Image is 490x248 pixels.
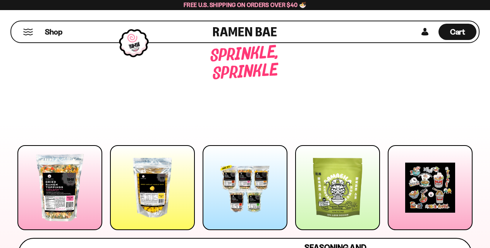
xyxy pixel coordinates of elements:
[184,1,306,9] span: Free U.S. Shipping on Orders over $40 🍜
[45,27,62,37] span: Shop
[23,29,33,35] button: Mobile Menu Trigger
[450,27,465,36] span: Cart
[45,24,62,40] a: Shop
[438,21,476,42] div: Cart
